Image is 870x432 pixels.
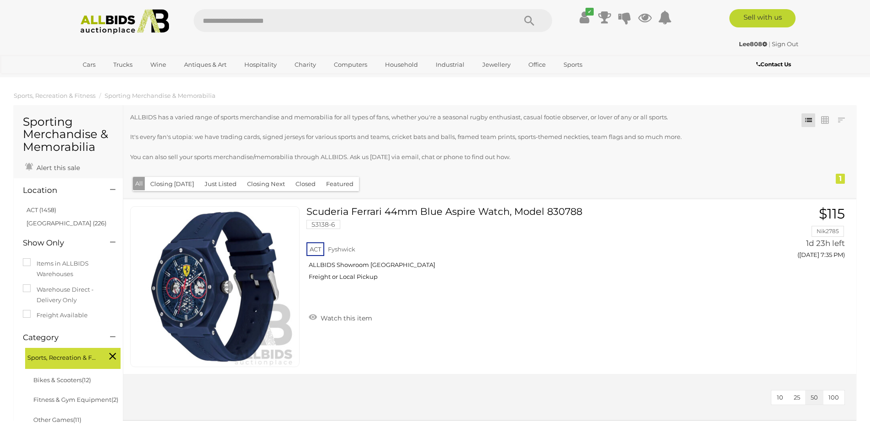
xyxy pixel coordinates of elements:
[321,177,359,191] button: Featured
[756,59,793,69] a: Contact Us
[33,416,81,423] a: Other Games(11)
[199,177,242,191] button: Just Listed
[73,416,81,423] span: (11)
[772,40,798,48] a: Sign Out
[145,177,200,191] button: Closing [DATE]
[144,57,172,72] a: Wine
[476,57,517,72] a: Jewellery
[77,57,101,72] a: Cars
[836,174,845,184] div: 1
[178,57,232,72] a: Antiques & Art
[130,112,783,123] p: ALLBIDS has a varied range of sports merchandise and memorabilia for all types of fans, whether y...
[105,92,216,99] a: Sporting Merchandise & Memorabilia
[34,164,80,172] span: Alert this sale
[585,8,594,16] i: ✔
[26,206,56,213] a: ACT (1458)
[133,177,145,190] button: All
[77,72,153,87] a: [GEOGRAPHIC_DATA]
[741,206,847,263] a: $115 Nik2785 1d 23h left ([DATE] 7:35 PM)
[430,57,470,72] a: Industrial
[26,219,106,227] a: [GEOGRAPHIC_DATA] (226)
[756,61,791,68] b: Contact Us
[23,333,96,342] h4: Category
[739,40,767,48] strong: Lee808
[130,152,783,162] p: You can also sell your sports merchandise/memorabilia through ALLBIDS. Ask us [DATE] via email, c...
[819,205,845,222] span: $115
[506,9,552,32] button: Search
[794,394,800,401] span: 25
[23,258,114,280] label: Items in ALLBIDS Warehouses
[313,206,727,288] a: Scuderia Ferrari 44mm Blue Aspire Watch, Model 830788 53138-6 ACT Fyshwick ALLBIDS Showroom [GEOG...
[23,186,96,195] h4: Location
[729,9,796,27] a: Sell with us
[289,57,322,72] a: Charity
[27,350,96,363] span: Sports, Recreation & Fitness
[135,207,295,367] img: 53138-6a.jpg
[828,394,839,401] span: 100
[107,57,138,72] a: Trucks
[578,9,591,26] a: ✔
[23,239,96,247] h4: Show Only
[33,396,118,403] a: Fitness & Gym Equipment(2)
[777,394,783,401] span: 10
[23,116,114,154] h1: Sporting Merchandise & Memorabilia
[788,390,806,405] button: 25
[379,57,424,72] a: Household
[805,390,823,405] button: 50
[328,57,373,72] a: Computers
[23,284,114,306] label: Warehouse Direct - Delivery Only
[306,310,374,324] a: Watch this item
[558,57,588,72] a: Sports
[811,394,818,401] span: 50
[75,9,174,34] img: Allbids.com.au
[23,160,82,174] a: Alert this sale
[242,177,290,191] button: Closing Next
[318,314,372,322] span: Watch this item
[23,310,88,320] label: Freight Available
[130,132,783,142] p: It's every fan's utopia: we have trading cards, signed jerseys for various sports and teams, cric...
[111,396,118,403] span: (2)
[33,376,91,384] a: Bikes & Scooters(12)
[14,92,95,99] a: Sports, Recreation & Fitness
[238,57,283,72] a: Hospitality
[771,390,789,405] button: 10
[739,40,769,48] a: Lee808
[769,40,770,48] span: |
[290,177,321,191] button: Closed
[823,390,844,405] button: 100
[522,57,552,72] a: Office
[82,376,91,384] span: (12)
